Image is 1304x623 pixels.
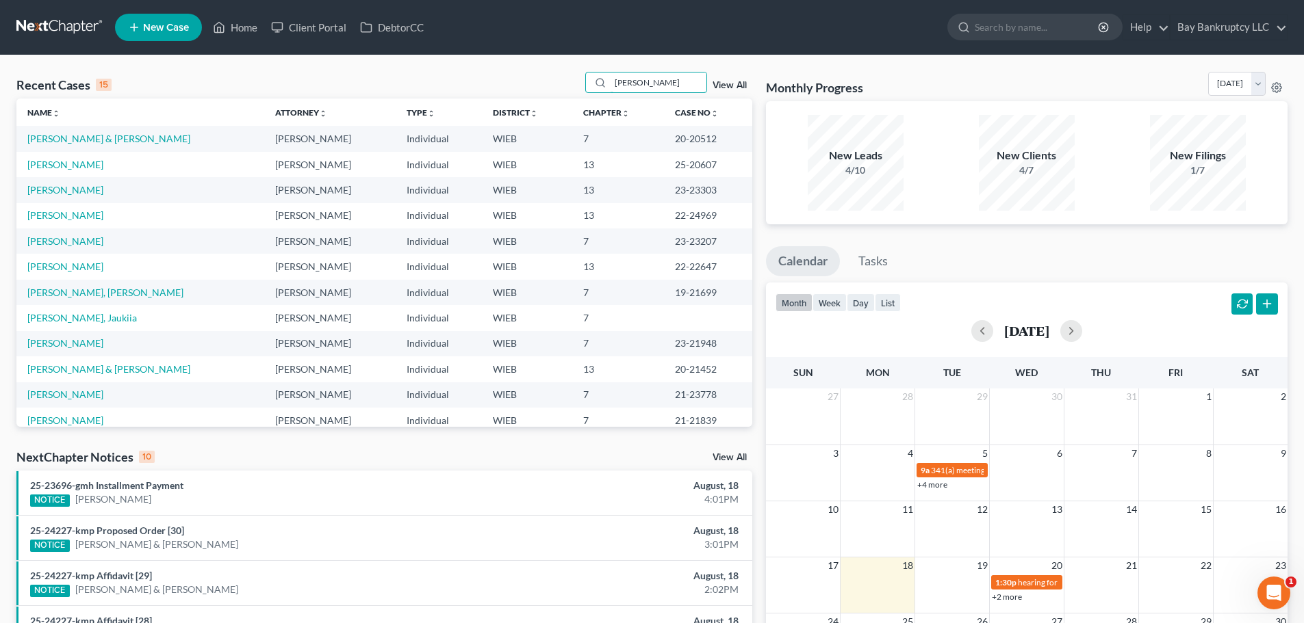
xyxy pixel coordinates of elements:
[75,492,151,506] a: [PERSON_NAME]
[572,203,664,228] td: 13
[264,280,396,305] td: [PERSON_NAME]
[353,15,431,40] a: DebtorCC
[396,305,482,330] td: Individual
[30,479,183,491] a: 25-23696-gmh Installment Payment
[27,209,103,221] a: [PERSON_NAME]
[572,382,664,408] td: 7
[264,177,396,202] td: [PERSON_NAME]
[813,293,847,312] button: week
[530,109,538,118] i: unfold_more
[572,177,664,202] td: 13
[396,408,482,433] td: Individual
[975,14,1100,40] input: Search by name...
[664,203,752,228] td: 22-24969
[675,107,719,118] a: Case Nounfold_more
[664,177,752,202] td: 23-23303
[396,254,482,279] td: Individual
[511,492,739,506] div: 4:01PM
[1004,323,1049,338] h2: [DATE]
[16,449,155,465] div: NextChapter Notices
[906,445,915,462] span: 4
[1171,15,1287,40] a: Bay Bankruptcy LLC
[713,453,747,462] a: View All
[1279,388,1288,405] span: 2
[427,109,435,118] i: unfold_more
[1091,367,1111,378] span: Thu
[826,557,840,574] span: 17
[572,408,664,433] td: 7
[27,184,103,196] a: [PERSON_NAME]
[206,15,264,40] a: Home
[482,254,572,279] td: WIEB
[1050,557,1064,574] span: 20
[1257,576,1290,609] iframe: Intercom live chat
[572,305,664,330] td: 7
[511,569,739,583] div: August, 18
[1050,501,1064,518] span: 13
[511,479,739,492] div: August, 18
[1150,148,1246,163] div: New Filings
[943,367,961,378] span: Tue
[30,585,70,597] div: NOTICE
[319,109,327,118] i: unfold_more
[901,501,915,518] span: 11
[396,356,482,382] td: Individual
[264,305,396,330] td: [PERSON_NAME]
[572,280,664,305] td: 7
[975,557,989,574] span: 19
[1018,577,1196,587] span: hearing for [PERSON_NAME] & [PERSON_NAME]
[664,280,752,305] td: 19-21699
[931,465,1063,475] span: 341(a) meeting for [PERSON_NAME]
[1242,367,1259,378] span: Sat
[1050,388,1064,405] span: 30
[396,177,482,202] td: Individual
[1056,445,1064,462] span: 6
[482,126,572,151] td: WIEB
[482,356,572,382] td: WIEB
[1274,501,1288,518] span: 16
[921,465,930,475] span: 9a
[832,445,840,462] span: 3
[979,148,1075,163] div: New Clients
[482,408,572,433] td: WIEB
[664,382,752,408] td: 21-23778
[826,501,840,518] span: 10
[572,356,664,382] td: 13
[711,109,719,118] i: unfold_more
[30,540,70,552] div: NOTICE
[808,148,904,163] div: New Leads
[1015,367,1038,378] span: Wed
[27,235,103,247] a: [PERSON_NAME]
[847,293,875,312] button: day
[96,79,112,91] div: 15
[482,177,572,202] td: WIEB
[1205,445,1213,462] span: 8
[664,331,752,356] td: 23-21948
[396,126,482,151] td: Individual
[1125,557,1138,574] span: 21
[572,254,664,279] td: 13
[1205,388,1213,405] span: 1
[493,107,538,118] a: Districtunfold_more
[27,261,103,272] a: [PERSON_NAME]
[975,388,989,405] span: 29
[664,254,752,279] td: 22-22647
[30,525,184,536] a: 25-24227-kmp Proposed Order [30]
[396,152,482,177] td: Individual
[30,570,152,581] a: 25-24227-kmp Affidavit [29]
[16,77,112,93] div: Recent Cases
[808,163,904,177] div: 4/10
[482,152,572,177] td: WIEB
[139,451,155,463] div: 10
[264,126,396,151] td: [PERSON_NAME]
[396,280,482,305] td: Individual
[611,72,706,92] input: Search by name...
[27,159,103,170] a: [PERSON_NAME]
[482,305,572,330] td: WIEB
[27,363,190,375] a: [PERSON_NAME] & [PERSON_NAME]
[27,388,103,400] a: [PERSON_NAME]
[766,246,840,276] a: Calendar
[264,408,396,433] td: [PERSON_NAME]
[1123,15,1169,40] a: Help
[1150,163,1246,177] div: 1/7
